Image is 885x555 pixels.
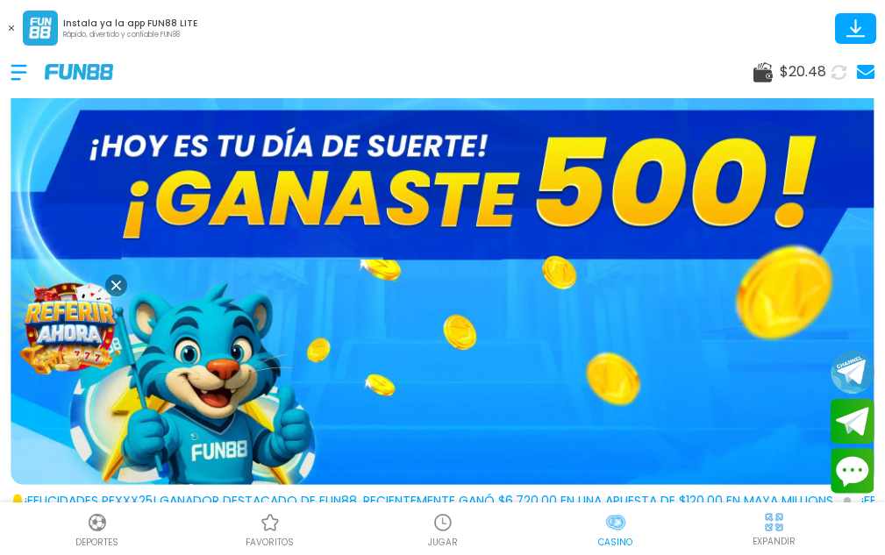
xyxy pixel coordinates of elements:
p: favoritos [246,536,294,549]
img: Deportes [87,512,108,533]
a: DeportesDeportesDeportes [11,509,183,549]
span: ¡FELICIDADES pexxx25! GANADOR DESTACADO DE FUN88, RECIENTEMENTE GANÓ $6,720.00 EN UNA APUESTA DE ... [25,492,851,510]
button: Join telegram [831,399,874,445]
p: JUGAR [428,536,458,549]
p: Casino [598,536,632,549]
button: Join telegram channel [831,349,874,395]
a: Casino JugarCasino JugarJUGAR [356,509,529,549]
button: Contact customer service [831,448,874,494]
img: App Logo [23,11,58,46]
span: $ 20.48 [780,61,826,82]
p: EXPANDIR [753,535,796,548]
img: hide [763,511,785,533]
img: Casino Favoritos [260,512,281,533]
img: Company Logo [45,64,113,79]
img: GANASTE 500 [11,53,874,485]
img: Image Link [21,278,119,376]
p: Rápido, divertido y confiable FUN88 [63,30,197,40]
img: Casino Jugar [432,512,453,533]
p: Deportes [75,536,118,549]
p: Instala ya la app FUN88 LITE [63,17,197,30]
a: Casino FavoritosCasino Favoritosfavoritos [183,509,356,549]
a: CasinoCasinoCasino [529,509,702,549]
